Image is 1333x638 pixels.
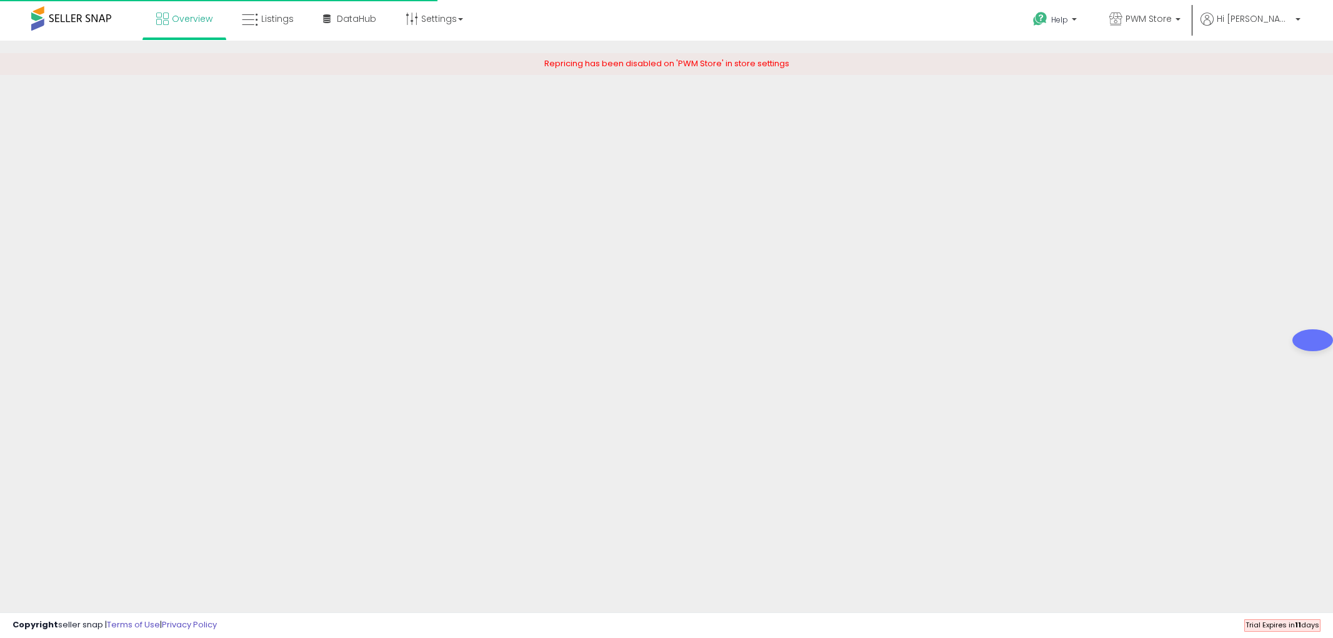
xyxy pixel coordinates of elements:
span: Repricing has been disabled on 'PWM Store' in store settings [544,57,789,69]
span: Overview [172,12,212,25]
i: Get Help [1032,11,1048,27]
a: Hi [PERSON_NAME] [1201,12,1301,41]
span: Listings [261,12,294,25]
span: Help [1051,14,1068,25]
span: PWM Store [1126,12,1172,25]
a: Help [1023,2,1089,41]
span: Hi [PERSON_NAME] [1217,12,1292,25]
span: DataHub [337,12,376,25]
